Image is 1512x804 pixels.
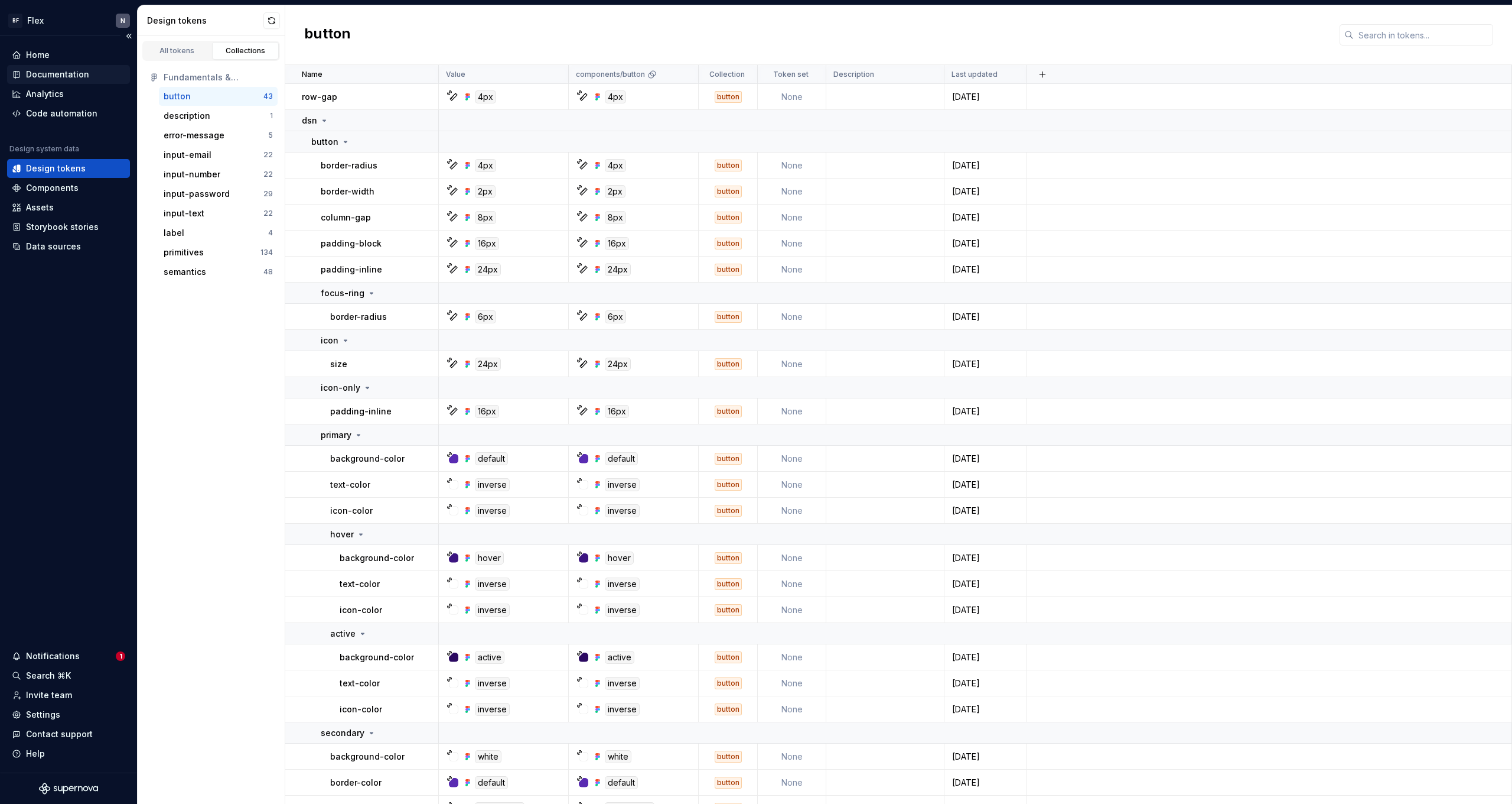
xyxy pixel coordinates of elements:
[164,227,184,239] div: label
[302,91,337,103] p: row-gap
[263,189,273,199] div: 29
[715,604,742,616] div: button
[715,703,742,715] div: button
[159,184,278,203] button: input-password29
[159,204,278,223] a: input-text22
[945,264,1026,275] div: [DATE]
[605,776,638,789] div: default
[164,149,211,161] div: input-email
[159,87,278,106] a: button43
[758,257,826,283] td: None
[758,179,826,205] td: None
[758,304,826,330] td: None
[7,198,130,217] a: Assets
[321,382,360,394] p: icon-only
[159,223,278,242] button: label4
[605,237,629,250] div: 16px
[159,262,278,281] a: semantics48
[945,751,1026,763] div: [DATE]
[159,106,278,125] button: description1
[945,578,1026,590] div: [DATE]
[715,552,742,564] div: button
[475,651,504,664] div: active
[321,287,364,299] p: focus-ring
[758,153,826,179] td: None
[945,604,1026,616] div: [DATE]
[605,552,634,565] div: hover
[758,398,826,424] td: None
[1354,24,1493,46] input: Search in tokens...
[475,478,510,491] div: inverse
[26,88,64,100] div: Analytics
[7,237,130,256] a: Data sources
[26,748,45,760] div: Help
[7,159,130,178] a: Design tokens
[321,727,364,739] p: secondary
[164,168,220,180] div: input-number
[7,218,130,236] a: Storybook stories
[268,131,273,140] div: 5
[605,604,640,617] div: inverse
[605,211,626,224] div: 8px
[26,182,79,194] div: Components
[715,479,742,491] div: button
[268,228,273,238] div: 4
[605,478,640,491] div: inverse
[945,186,1026,197] div: [DATE]
[321,429,351,441] p: primary
[475,263,501,276] div: 24px
[340,651,414,663] p: background-color
[116,651,125,661] span: 1
[7,666,130,685] button: Search ⌘K
[758,231,826,257] td: None
[475,90,496,103] div: 4px
[475,358,501,371] div: 24px
[605,452,638,465] div: default
[945,238,1026,249] div: [DATE]
[605,578,640,591] div: inverse
[7,104,130,123] a: Code automation
[945,453,1026,465] div: [DATE]
[605,263,631,276] div: 24px
[340,703,382,715] p: icon-color
[340,578,380,590] p: text-color
[715,406,742,417] div: button
[715,160,742,171] div: button
[159,243,278,262] a: primitives134
[576,70,645,79] p: components/button
[715,91,742,103] div: button
[715,505,742,517] div: button
[8,14,22,28] div: BF
[26,650,80,662] div: Notifications
[330,751,405,763] p: background-color
[951,70,998,79] p: Last updated
[715,186,742,197] div: button
[605,405,629,418] div: 16px
[159,126,278,145] button: error-message5
[715,751,742,763] div: button
[311,136,338,148] p: button
[605,750,631,763] div: white
[120,28,137,44] button: Collapse sidebar
[475,211,496,224] div: 8px
[330,505,373,517] p: icon-color
[39,783,98,795] a: Supernova Logo
[164,110,210,122] div: description
[945,91,1026,103] div: [DATE]
[260,248,273,257] div: 134
[715,777,742,789] div: button
[758,472,826,498] td: None
[7,725,130,744] button: Contact support
[715,238,742,249] div: button
[304,24,351,46] h2: button
[7,744,130,763] button: Help
[715,311,742,323] div: button
[605,90,626,103] div: 4px
[330,777,382,789] p: border-color
[26,709,60,721] div: Settings
[605,703,640,716] div: inverse
[321,186,374,197] p: border-width
[7,46,130,64] a: Home
[321,238,382,249] p: padding-block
